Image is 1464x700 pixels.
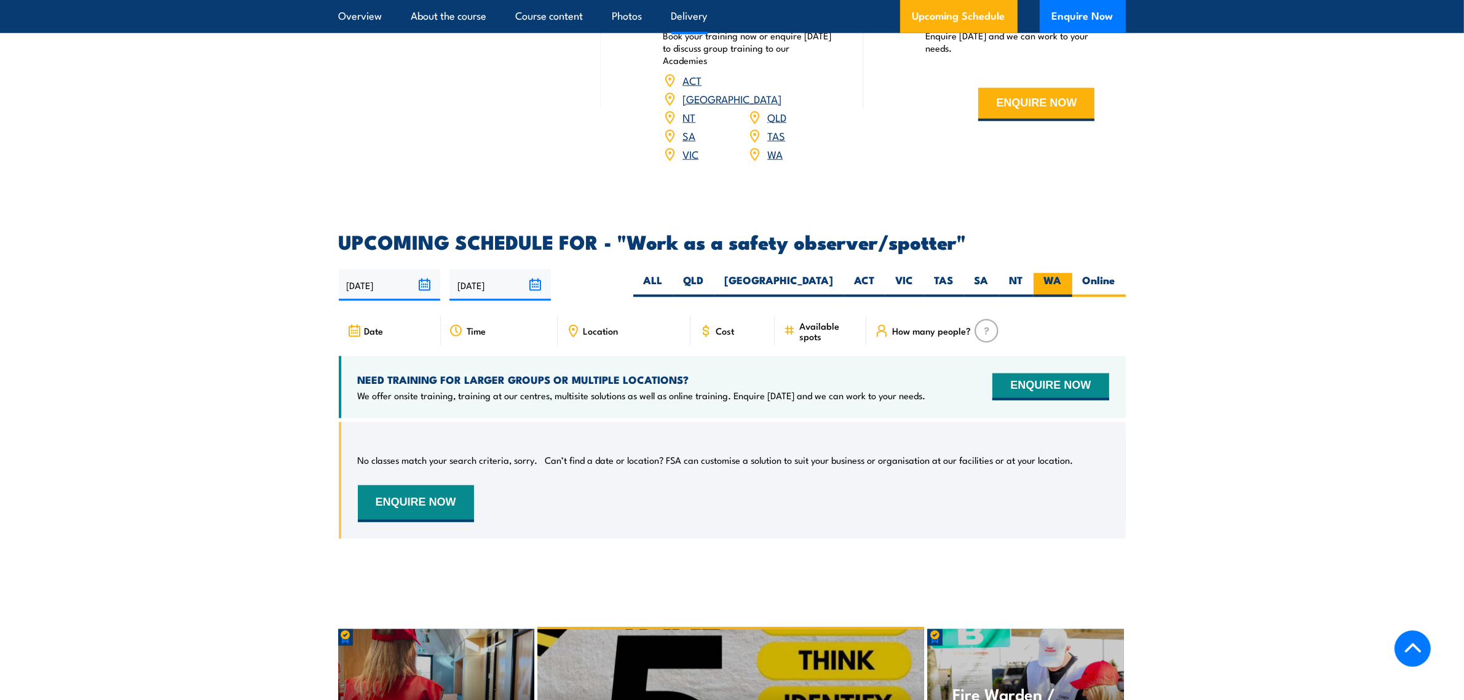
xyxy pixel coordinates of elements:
label: [GEOGRAPHIC_DATA] [714,273,844,297]
label: Online [1072,273,1126,297]
a: TAS [767,128,785,143]
label: ALL [633,273,673,297]
a: VIC [683,146,698,161]
label: QLD [673,273,714,297]
p: We offer onsite training, training at our centres, multisite solutions as well as online training... [358,389,926,402]
a: ACT [683,73,702,87]
p: Can’t find a date or location? FSA can customise a solution to suit your business or organisation... [545,454,1074,466]
span: Available spots [799,320,858,341]
input: From date [339,269,440,301]
button: ENQUIRE NOW [358,485,474,522]
a: SA [683,128,695,143]
p: Book your training now or enquire [DATE] to discuss group training to our Academies [663,30,833,66]
p: No classes match your search criteria, sorry. [358,454,538,466]
p: Enquire [DATE] and we can work to your needs. [925,30,1095,54]
span: How many people? [892,325,971,336]
label: TAS [924,273,964,297]
button: ENQUIRE NOW [992,373,1109,400]
label: ACT [844,273,885,297]
label: NT [999,273,1034,297]
label: SA [964,273,999,297]
h4: NEED TRAINING FOR LARGER GROUPS OR MULTIPLE LOCATIONS? [358,373,926,386]
span: Date [365,325,384,336]
input: To date [449,269,551,301]
a: [GEOGRAPHIC_DATA] [683,91,781,106]
span: Location [584,325,619,336]
span: Cost [716,325,735,336]
label: WA [1034,273,1072,297]
a: NT [683,109,695,124]
a: WA [767,146,783,161]
label: VIC [885,273,924,297]
h2: UPCOMING SCHEDULE FOR - "Work as a safety observer/spotter" [339,233,1126,250]
span: Time [467,325,486,336]
button: ENQUIRE NOW [978,88,1094,121]
a: QLD [767,109,786,124]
